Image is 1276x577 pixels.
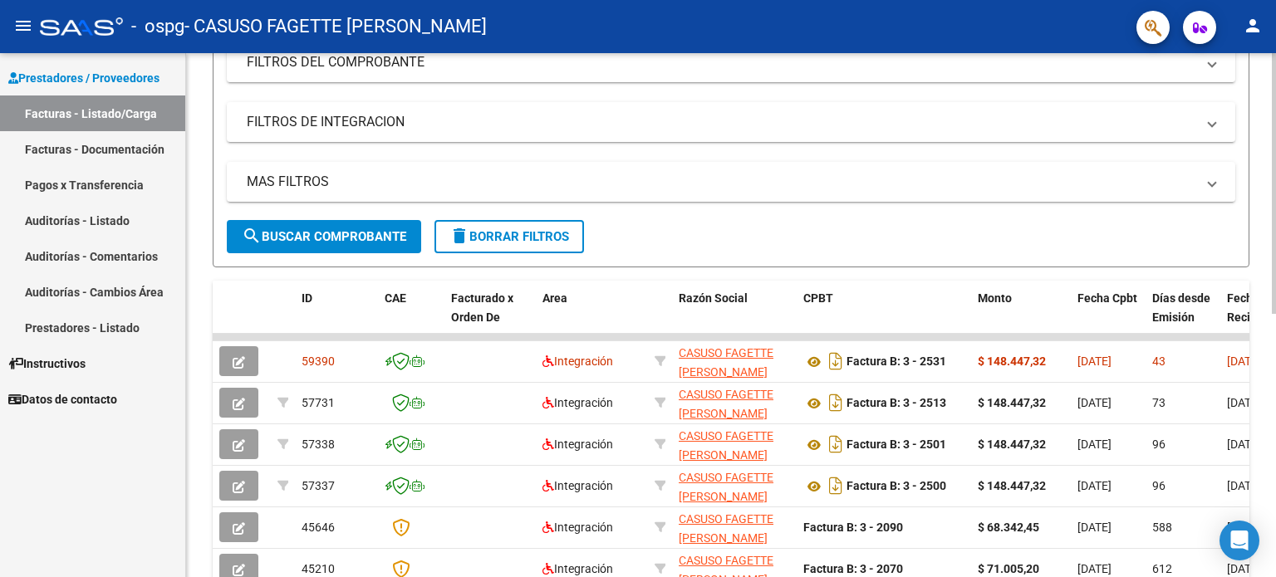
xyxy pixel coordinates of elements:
span: CPBT [803,291,833,305]
mat-icon: search [242,226,262,246]
mat-icon: menu [13,16,33,36]
span: 96 [1152,479,1166,492]
span: 588 [1152,521,1172,534]
span: Días desde Emisión [1152,291,1210,324]
span: Instructivos [8,355,86,373]
datatable-header-cell: Días desde Emisión [1146,281,1220,354]
datatable-header-cell: Monto [971,281,1071,354]
span: Area [542,291,567,305]
span: [DATE] [1077,479,1112,492]
mat-expansion-panel-header: FILTROS DE INTEGRACION [227,102,1235,142]
span: CAE [385,291,406,305]
span: 612 [1152,562,1172,575]
span: 57338 [302,438,335,451]
strong: Factura B: 3 - 2090 [803,521,903,534]
span: 43 [1152,355,1166,368]
span: CASUSO FAGETTE [PERSON_NAME] [679,346,773,379]
span: ID [302,291,312,305]
strong: $ 68.342,45 [978,521,1039,534]
span: CASUSO FAGETTE [PERSON_NAME] [679,429,773,462]
span: 57731 [302,396,335,409]
span: Integración [542,521,613,534]
span: Buscar Comprobante [242,229,406,244]
div: Open Intercom Messenger [1220,521,1259,560]
span: CASUSO FAGETTE [PERSON_NAME] [679,471,773,503]
mat-panel-title: FILTROS DE INTEGRACION [247,113,1195,131]
i: Descargar documento [825,431,847,457]
mat-expansion-panel-header: MAS FILTROS [227,162,1235,202]
span: [DATE] [1227,355,1261,368]
span: [DATE] [1077,521,1112,534]
mat-icon: delete [449,226,469,246]
i: Descargar documento [825,472,847,499]
datatable-header-cell: Area [536,281,648,354]
div: 27188455307 [679,468,790,503]
strong: $ 148.447,32 [978,396,1046,409]
i: Descargar documento [825,389,847,416]
div: 27188455307 [679,344,790,379]
div: 27188455307 [679,427,790,462]
datatable-header-cell: CPBT [797,281,971,354]
span: Facturado x Orden De [451,291,513,324]
strong: Factura B: 3 - 2501 [847,438,946,452]
span: CASUSO FAGETTE [PERSON_NAME] [679,388,773,420]
span: Integración [542,562,613,575]
span: [DATE] [1227,562,1261,575]
span: [DATE] [1227,479,1261,492]
strong: Factura B: 3 - 2531 [847,355,946,369]
span: Prestadores / Proveedores [8,69,159,87]
span: [DATE] [1077,438,1112,451]
mat-expansion-panel-header: FILTROS DEL COMPROBANTE [227,42,1235,82]
span: 45646 [302,521,335,534]
span: 96 [1152,438,1166,451]
datatable-header-cell: ID [295,281,378,354]
mat-icon: person [1243,16,1263,36]
span: 73 [1152,396,1166,409]
span: Borrar Filtros [449,229,569,244]
span: [DATE] [1227,396,1261,409]
strong: Factura B: 3 - 2513 [847,397,946,410]
span: [DATE] [1077,396,1112,409]
span: - ospg [131,8,184,45]
span: Razón Social [679,291,748,305]
span: 59390 [302,355,335,368]
datatable-header-cell: Facturado x Orden De [444,281,536,354]
strong: Factura B: 3 - 2070 [803,562,903,575]
span: Integración [542,396,613,409]
span: [DATE] [1077,355,1112,368]
button: Buscar Comprobante [227,220,421,253]
span: [DATE] [1077,562,1112,575]
span: CASUSO FAGETTE [PERSON_NAME] [679,512,773,545]
span: Integración [542,438,613,451]
datatable-header-cell: Fecha Cpbt [1071,281,1146,354]
div: 27188455307 [679,510,790,545]
strong: $ 148.447,32 [978,438,1046,451]
span: [DATE] [1227,438,1261,451]
span: Datos de contacto [8,390,117,408]
datatable-header-cell: Razón Social [672,281,797,354]
mat-panel-title: MAS FILTROS [247,173,1195,191]
span: Fecha Recibido [1227,291,1274,324]
strong: Factura B: 3 - 2500 [847,480,946,493]
mat-panel-title: FILTROS DEL COMPROBANTE [247,53,1195,71]
button: Borrar Filtros [434,220,584,253]
datatable-header-cell: CAE [378,281,444,354]
span: Integración [542,355,613,368]
span: 57337 [302,479,335,492]
span: 45210 [302,562,335,575]
span: Fecha Cpbt [1077,291,1137,305]
span: Integración [542,479,613,492]
i: Descargar documento [825,348,847,374]
strong: $ 148.447,32 [978,355,1046,368]
strong: $ 148.447,32 [978,479,1046,492]
span: Monto [978,291,1012,305]
div: 27188455307 [679,385,790,420]
span: - CASUSO FAGETTE [PERSON_NAME] [184,8,487,45]
strong: $ 71.005,20 [978,562,1039,575]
